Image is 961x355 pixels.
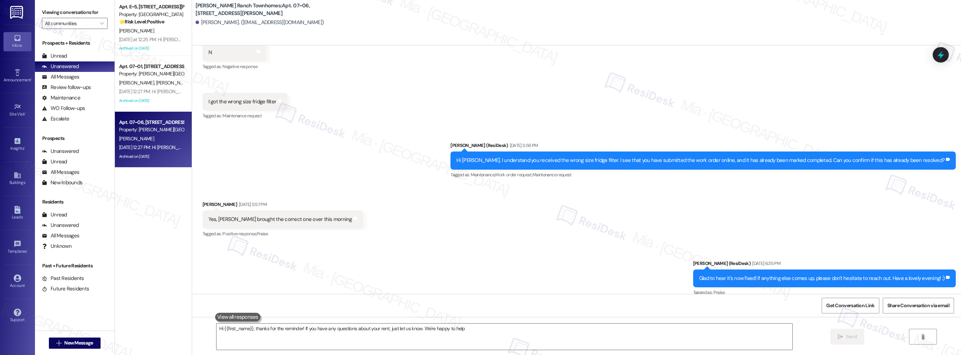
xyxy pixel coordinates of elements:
div: Unanswered [42,222,79,229]
div: Residents [35,198,115,206]
div: Apt. 07~06, [STREET_ADDRESS][PERSON_NAME] [119,119,184,126]
span: [PERSON_NAME] [119,80,156,86]
div: [PERSON_NAME] (ResiDesk) [450,142,956,151]
span: • [25,111,26,116]
div: Hi [PERSON_NAME], I understand you received the wrong size fridge filter. I see that you have sub... [456,157,945,164]
div: [DATE] 12:27 PM: Hi [PERSON_NAME], how are you? This is a friendly reminder that your rent is due... [119,144,409,150]
i:  [100,21,104,26]
div: Archived on [DATE] [118,152,184,161]
a: Insights • [3,135,31,154]
div: Property: [GEOGRAPHIC_DATA] and Apartments [119,11,184,18]
span: Maintenance request [533,172,572,178]
a: Inbox [3,32,31,51]
div: Past + Future Residents [35,262,115,269]
label: Viewing conversations for [42,7,108,18]
div: All Messages [42,169,79,176]
div: Apt. 07~01, [STREET_ADDRESS][PERSON_NAME] [119,63,184,70]
div: Tagged as: [693,287,956,297]
div: Unread [42,211,67,219]
span: Share Conversation via email [887,302,949,309]
button: Send [830,329,864,345]
div: All Messages [42,73,79,81]
a: Leads [3,204,31,223]
i:  [838,334,843,340]
div: [DATE] 5:56 PM [508,142,538,149]
div: Tagged as: [203,229,363,239]
div: Property: [PERSON_NAME][GEOGRAPHIC_DATA] Townhomes [119,126,184,133]
div: [DATE] at 12:25 PM: Hi [PERSON_NAME]! We're so glad you chose [GEOGRAPHIC_DATA] and Apartments! W... [119,36,634,43]
i:  [56,340,61,346]
div: Escalate [42,115,69,123]
div: N [208,49,212,56]
span: Praise [713,289,725,295]
div: Unread [42,158,67,165]
span: Maintenance request [222,113,262,119]
span: • [31,76,32,81]
a: Buildings [3,169,31,188]
strong: 🌟 Risk Level: Positive [119,19,164,25]
div: [DATE] 6:35 PM [750,260,780,267]
a: Account [3,272,31,291]
div: Unknown [42,243,72,250]
div: Archived on [DATE] [118,44,184,53]
div: Yes, [PERSON_NAME] brought the correct one over this morning [208,216,352,223]
img: ResiDesk Logo [10,6,24,19]
a: Site Visit • [3,101,31,120]
span: Work order request , [495,172,533,178]
button: Get Conversation Link [822,298,879,313]
b: [PERSON_NAME] Ranch Townhomes: Apt. 07~06, [STREET_ADDRESS][PERSON_NAME] [196,2,335,17]
div: New Inbounds [42,179,82,186]
div: Archived on [DATE] [118,96,184,105]
span: Send [846,333,857,340]
span: Praise [257,231,268,237]
span: • [24,145,25,150]
div: Future Residents [42,285,89,293]
span: [PERSON_NAME] [119,28,154,34]
div: All Messages [42,232,79,239]
div: WO Follow-ups [42,105,85,112]
span: New Message [64,339,93,347]
button: Share Conversation via email [883,298,954,313]
div: Prospects + Residents [35,39,115,47]
span: Get Conversation Link [826,302,874,309]
div: [PERSON_NAME] (ResiDesk) [693,260,956,269]
div: Unanswered [42,148,79,155]
div: Review follow-ups [42,84,91,91]
textarea: Hi {{first_name}}, thanks for the reminder! If you have any questions about your rent, just let u... [217,324,793,350]
i:  [920,334,925,340]
div: [DATE] 12:27 PM: Hi [PERSON_NAME] and [PERSON_NAME], how are you? This is a friendly reminder tha... [119,88,454,95]
a: Support [3,306,31,325]
div: [PERSON_NAME]. ([EMAIL_ADDRESS][DOMAIN_NAME]) [196,19,324,26]
div: Tagged as: [203,111,288,121]
span: [PERSON_NAME] [156,80,191,86]
button: New Message [49,338,101,349]
div: I got the wrong size fridge filter [208,98,277,105]
div: [PERSON_NAME] [203,201,363,210]
div: Maintenance [42,94,80,102]
span: Maintenance , [471,172,495,178]
div: Unread [42,52,67,60]
div: Past Residents [42,275,84,282]
span: [PERSON_NAME] [119,135,154,142]
div: Unanswered [42,63,79,70]
div: Glad to hear it's now fixed! If anything else comes up, please don't hesitate to reach out. Have ... [699,275,945,282]
span: • [27,248,28,253]
div: Tagged as: [450,170,956,180]
div: Prospects [35,135,115,142]
a: Templates • [3,238,31,257]
div: Property: [PERSON_NAME][GEOGRAPHIC_DATA] Townhomes [119,70,184,77]
div: Tagged as: [203,61,267,72]
input: All communities [45,18,96,29]
span: Positive response , [222,231,256,237]
div: Apt. E~5, [STREET_ADDRESS][PERSON_NAME] [119,3,184,10]
div: [DATE] 5:57 PM [237,201,267,208]
span: Negative response [222,64,257,69]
